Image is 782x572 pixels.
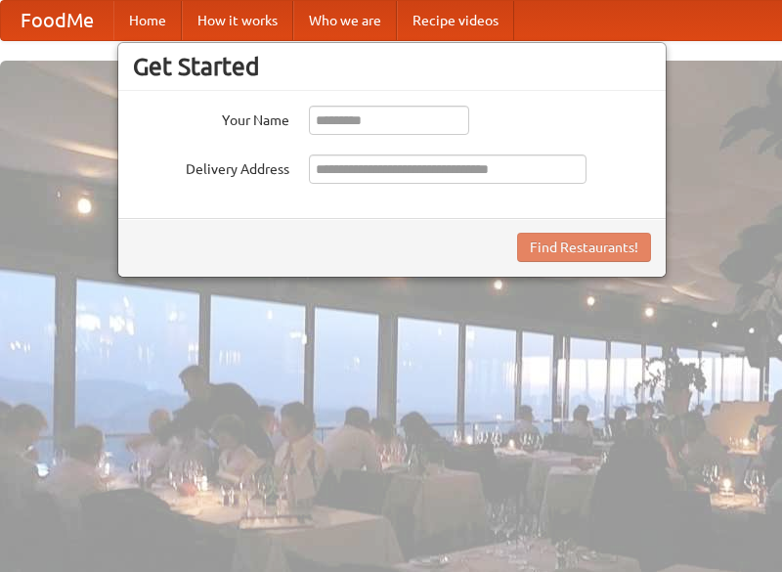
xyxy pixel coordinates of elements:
button: Find Restaurants! [517,233,651,262]
label: Your Name [133,106,289,130]
h3: Get Started [133,52,651,81]
a: Who we are [293,1,397,40]
a: How it works [182,1,293,40]
a: Recipe videos [397,1,514,40]
a: FoodMe [1,1,113,40]
label: Delivery Address [133,154,289,179]
a: Home [113,1,182,40]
